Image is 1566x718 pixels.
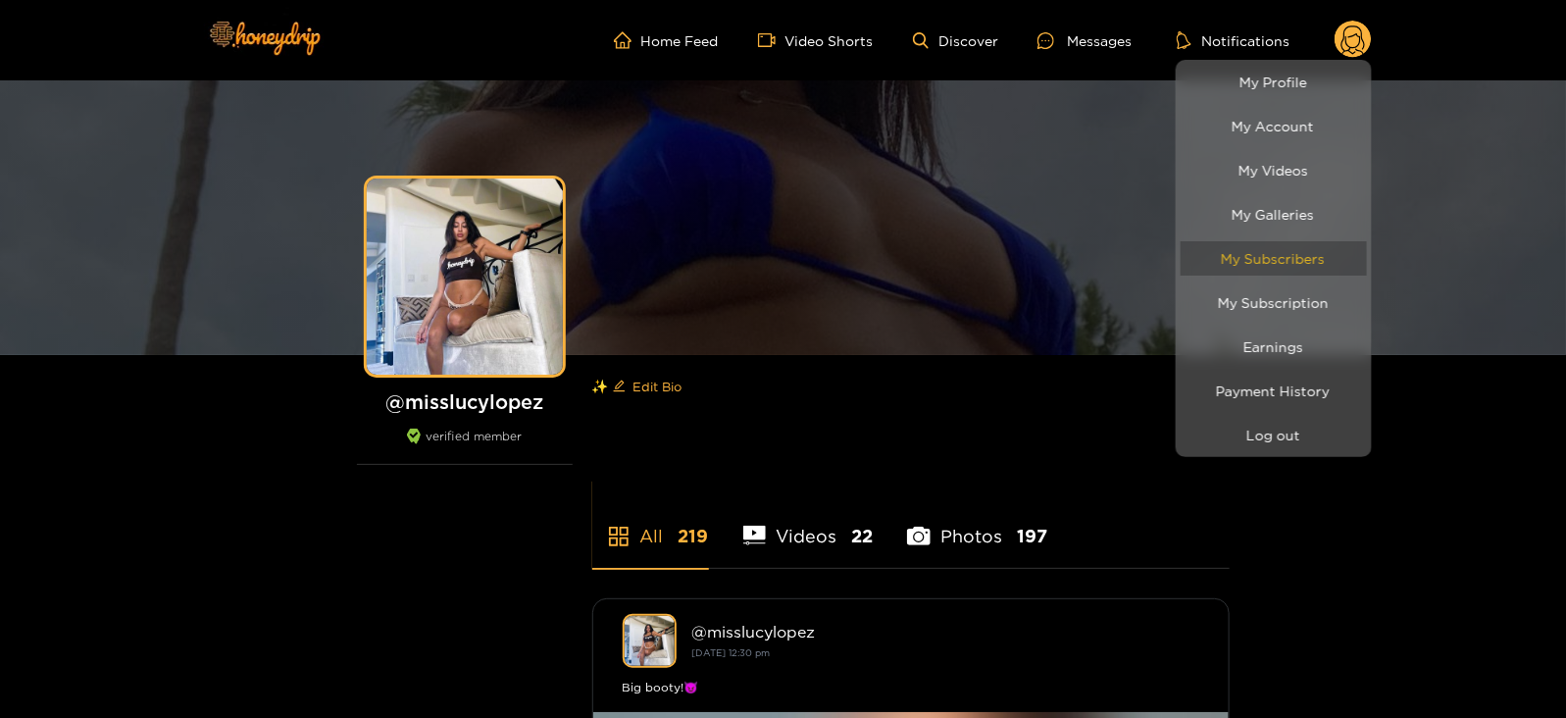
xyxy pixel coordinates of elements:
[1181,65,1367,99] a: My Profile
[1181,374,1367,408] a: Payment History
[1181,153,1367,187] a: My Videos
[1181,418,1367,452] button: Log out
[1181,285,1367,320] a: My Subscription
[1181,109,1367,143] a: My Account
[1181,241,1367,276] a: My Subscribers
[1181,330,1367,364] a: Earnings
[1181,197,1367,231] a: My Galleries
